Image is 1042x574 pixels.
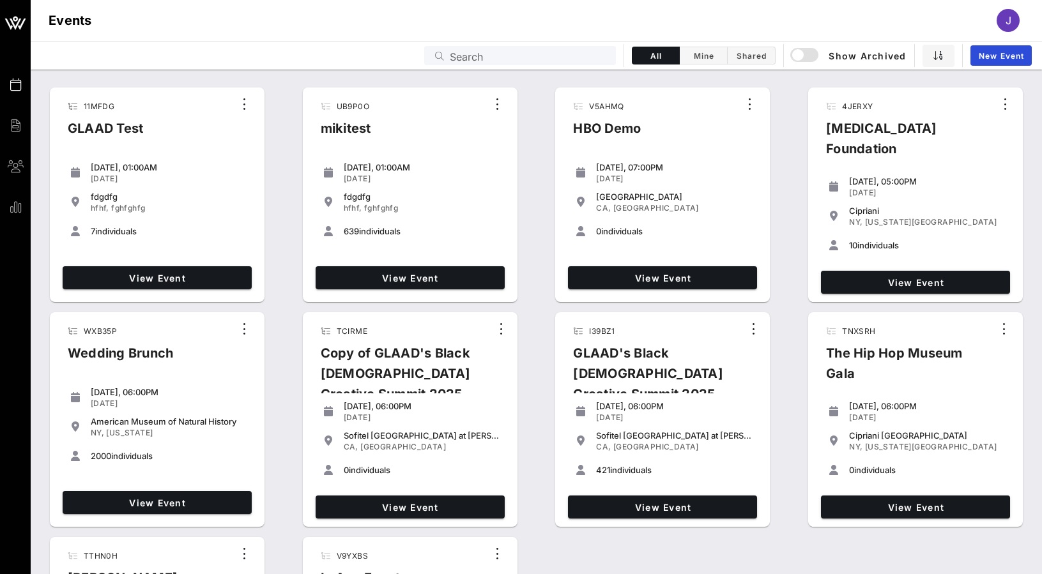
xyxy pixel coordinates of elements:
[63,491,252,514] a: View Event
[91,451,247,461] div: individuals
[640,51,671,61] span: All
[344,226,500,236] div: individuals
[792,44,907,67] button: Show Archived
[849,442,862,451] span: NY,
[91,203,109,213] span: hfhf,
[57,343,184,374] div: Wedding Brunch
[849,176,1005,186] div: [DATE], 05:00PM
[849,430,1005,441] div: Cipriani [GEOGRAPHIC_DATA]
[842,102,873,111] span: 4JERXY
[360,442,446,451] span: [GEOGRAPHIC_DATA]
[849,412,1005,423] div: [DATE]
[970,45,1032,66] a: New Event
[821,495,1010,518] a: View Event
[68,497,247,508] span: View Event
[849,401,1005,411] div: [DATE], 06:00PM
[849,240,1005,250] div: individuals
[310,343,491,414] div: Copy of GLAAD's Black [DEMOGRAPHIC_DATA] Creative Summit 2025
[632,47,680,64] button: All
[849,240,857,250] span: 10
[91,226,95,236] span: 7
[57,118,154,149] div: GLAAD Test
[91,162,247,172] div: [DATE], 01:00AM
[91,416,247,427] div: American Museum of Natural History
[344,203,362,213] span: hfhf,
[321,502,500,513] span: View Event
[816,343,993,394] div: The Hip Hop Museum Gala
[568,495,757,518] a: View Event
[84,102,114,111] span: 11MFDG
[589,102,624,111] span: V5AHMQ
[1006,14,1011,27] span: J
[106,428,153,437] span: [US_STATE]
[337,102,369,111] span: UB9P0O
[91,451,111,461] span: 2000
[596,203,611,213] span: CA,
[589,326,615,336] span: I39BZ1
[596,174,752,184] div: [DATE]
[91,192,247,202] div: fdgdfg
[735,51,767,61] span: Shared
[84,551,118,561] span: TTHN0H
[91,174,247,184] div: [DATE]
[344,465,500,475] div: individuals
[596,412,752,423] div: [DATE]
[337,551,368,561] span: V9YXBS
[344,226,359,236] span: 639
[337,326,367,336] span: TCIRME
[596,226,601,236] span: 0
[792,48,907,63] span: Show Archived
[91,387,247,397] div: [DATE], 06:00PM
[344,192,500,202] div: fdgdfg
[596,442,611,451] span: CA,
[63,266,252,289] a: View Event
[978,51,1024,61] span: New Event
[849,217,862,227] span: NY,
[344,412,500,423] div: [DATE]
[613,203,699,213] span: [GEOGRAPHIC_DATA]
[680,47,728,64] button: Mine
[849,465,1005,475] div: individuals
[91,398,247,409] div: [DATE]
[344,465,349,475] span: 0
[687,51,719,61] span: Mine
[316,266,505,289] a: View Event
[842,326,875,336] span: TNXSRH
[997,9,1020,32] div: J
[344,174,500,184] div: [DATE]
[865,217,997,227] span: [US_STATE][GEOGRAPHIC_DATA]
[568,266,757,289] a: View Event
[865,442,997,451] span: [US_STATE][GEOGRAPHIC_DATA]
[316,495,505,518] a: View Event
[344,442,358,451] span: CA,
[849,188,1005,198] div: [DATE]
[849,206,1005,216] div: Cipriani
[596,162,752,172] div: [DATE], 07:00PM
[573,502,752,513] span: View Event
[91,226,247,236] div: individuals
[816,118,995,169] div: [MEDICAL_DATA] Foundation
[344,162,500,172] div: [DATE], 01:00AM
[596,430,752,441] div: Sofitel [GEOGRAPHIC_DATA] at [PERSON_NAME][GEOGRAPHIC_DATA]
[826,502,1005,513] span: View Event
[728,47,776,64] button: Shared
[596,192,752,202] div: [GEOGRAPHIC_DATA]
[91,428,104,437] span: NY,
[68,273,247,283] span: View Event
[563,118,651,149] div: HBO Demo
[563,343,743,414] div: GLAAD's Black [DEMOGRAPHIC_DATA] Creative Summit 2025
[573,273,752,283] span: View Event
[49,10,92,31] h1: Events
[849,465,854,475] span: 0
[344,430,500,441] div: Sofitel [GEOGRAPHIC_DATA] at [PERSON_NAME][GEOGRAPHIC_DATA]
[596,465,610,475] span: 421
[310,118,381,149] div: mikitest
[111,203,145,213] span: fghfghfg
[826,277,1005,288] span: View Event
[596,226,752,236] div: individuals
[344,401,500,411] div: [DATE], 06:00PM
[821,271,1010,294] a: View Event
[596,465,752,475] div: individuals
[364,203,398,213] span: fghfghfg
[596,401,752,411] div: [DATE], 06:00PM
